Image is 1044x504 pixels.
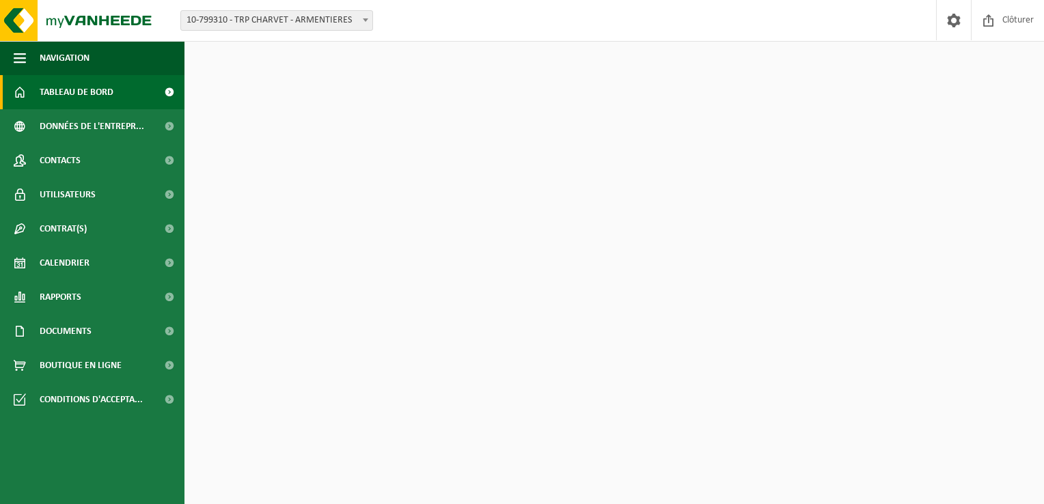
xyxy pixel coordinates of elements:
span: Données de l'entrepr... [40,109,144,143]
span: Tableau de bord [40,75,113,109]
span: Calendrier [40,246,90,280]
span: Contrat(s) [40,212,87,246]
span: Contacts [40,143,81,178]
span: Rapports [40,280,81,314]
span: Boutique en ligne [40,348,122,382]
span: Navigation [40,41,90,75]
span: Conditions d'accepta... [40,382,143,417]
span: Documents [40,314,92,348]
span: Utilisateurs [40,178,96,212]
span: 10-799310 - TRP CHARVET - ARMENTIERES [181,11,372,30]
span: 10-799310 - TRP CHARVET - ARMENTIERES [180,10,373,31]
